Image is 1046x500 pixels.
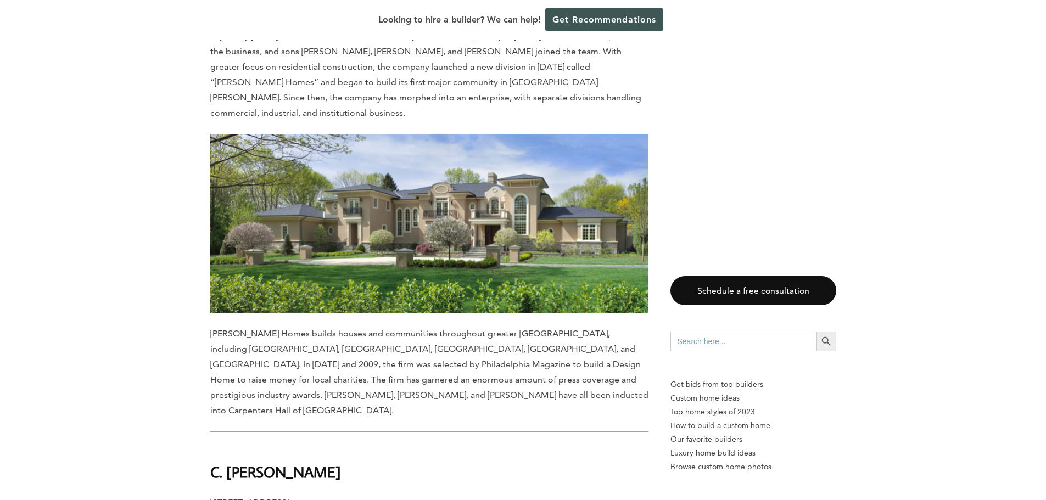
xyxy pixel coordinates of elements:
input: Search here... [670,332,816,351]
p: Get bids from top builders [670,378,836,391]
a: Our favorite builders [670,432,836,446]
a: Luxury home build ideas [670,446,836,460]
svg: Search [820,335,832,347]
a: How to build a custom home [670,419,836,432]
iframe: Drift Widget Chat Controller [835,421,1033,487]
b: C. [PERSON_NAME] [210,462,341,481]
a: Get Recommendations [545,8,663,31]
a: Top home styles of 2023 [670,405,836,419]
a: Schedule a free consultation [670,276,836,305]
a: Custom home ideas [670,391,836,405]
span: [PERSON_NAME] Homes builds houses and communities throughout greater [GEOGRAPHIC_DATA], including... [210,328,648,415]
a: Browse custom home photos [670,460,836,474]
